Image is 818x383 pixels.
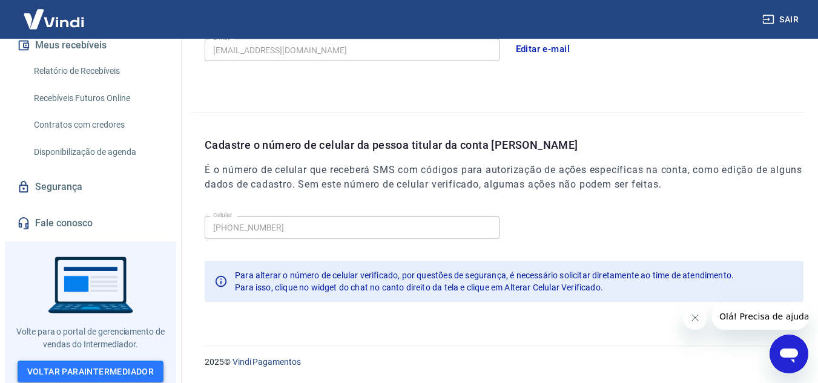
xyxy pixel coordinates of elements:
[205,137,803,153] p: Cadastre o número de celular da pessoa titular da conta [PERSON_NAME]
[7,8,102,18] span: Olá! Precisa de ajuda?
[213,211,233,220] label: Celular
[29,86,167,111] a: Recebíveis Futuros Online
[15,174,167,200] a: Segurança
[15,210,167,237] a: Fale conosco
[683,306,707,330] iframe: Fechar mensagem
[235,270,734,280] span: Para alterar o número de celular verificado, por questões de segurança, é necessário solicitar di...
[760,8,803,31] button: Sair
[770,335,808,373] iframe: Botão para abrir a janela de mensagens
[205,163,803,192] h6: É o número de celular que receberá SMS com códigos para autorização de ações específicas na conta...
[712,303,808,330] iframe: Mensagem da empresa
[15,32,167,59] button: Meus recebíveis
[29,113,167,137] a: Contratos com credores
[29,59,167,83] a: Relatório de Recebíveis
[509,36,577,62] button: Editar e-mail
[205,356,789,368] p: 2025 ©
[233,357,301,367] a: Vindi Pagamentos
[15,1,93,38] img: Vindi
[235,283,603,292] span: Para isso, clique no widget do chat no canto direito da tela e clique em Alterar Celular Verificado.
[29,140,167,165] a: Disponibilização de agenda
[18,361,164,383] a: Voltar paraIntermediador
